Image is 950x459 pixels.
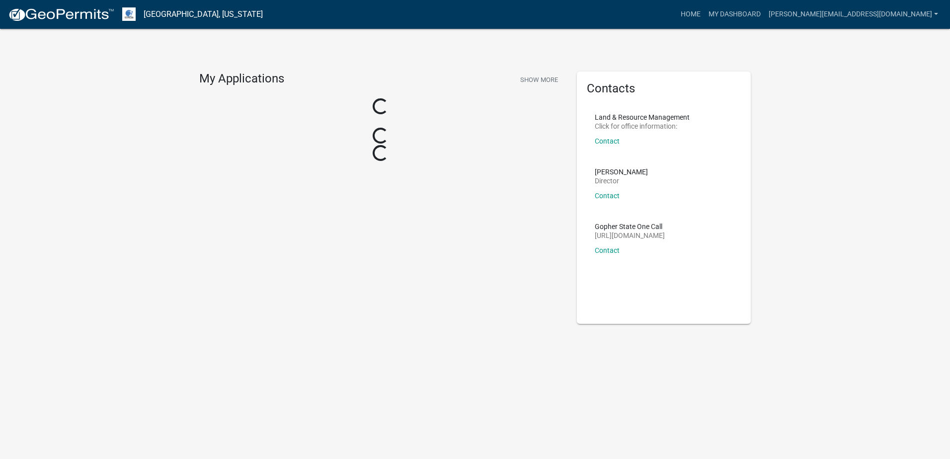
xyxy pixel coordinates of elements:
[595,177,648,184] p: Director
[595,168,648,175] p: [PERSON_NAME]
[144,6,263,23] a: [GEOGRAPHIC_DATA], [US_STATE]
[595,123,690,130] p: Click for office information:
[677,5,705,24] a: Home
[199,72,284,86] h4: My Applications
[516,72,562,88] button: Show More
[595,246,620,254] a: Contact
[595,192,620,200] a: Contact
[595,137,620,145] a: Contact
[705,5,765,24] a: My Dashboard
[595,223,665,230] p: Gopher State One Call
[765,5,942,24] a: [PERSON_NAME][EMAIL_ADDRESS][DOMAIN_NAME]
[595,114,690,121] p: Land & Resource Management
[587,81,741,96] h5: Contacts
[122,7,136,21] img: Otter Tail County, Minnesota
[595,232,665,239] p: [URL][DOMAIN_NAME]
